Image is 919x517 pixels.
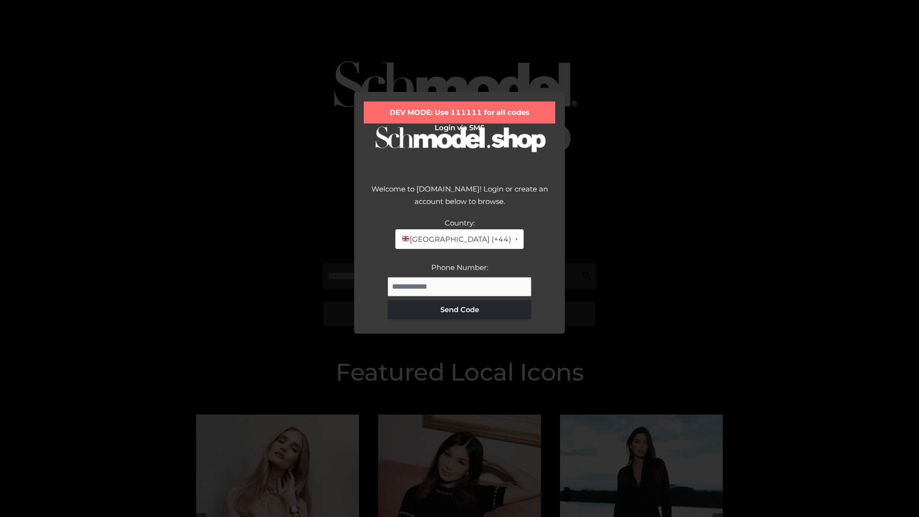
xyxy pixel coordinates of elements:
[431,263,488,272] label: Phone Number:
[402,235,409,242] img: 🇬🇧
[364,101,555,124] div: DEV MODE: Use 111111 for all codes
[445,218,475,227] label: Country:
[364,183,555,217] div: Welcome to [DOMAIN_NAME]! Login or create an account below to browse.
[364,124,555,132] h2: Login via SMS
[401,233,511,246] span: [GEOGRAPHIC_DATA] (+44)
[388,300,531,319] button: Send Code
